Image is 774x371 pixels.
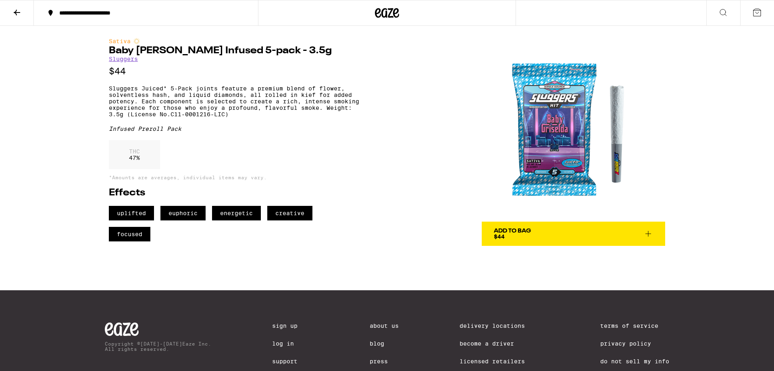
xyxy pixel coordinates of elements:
[272,340,308,347] a: Log In
[109,46,359,56] h1: Baby [PERSON_NAME] Infused 5-pack - 3.5g
[600,358,669,365] a: Do Not Sell My Info
[370,340,399,347] a: Blog
[109,175,359,180] p: *Amounts are averages, individual items may vary.
[109,66,359,76] p: $44
[600,323,669,329] a: Terms of Service
[460,340,539,347] a: Become a Driver
[460,323,539,329] a: Delivery Locations
[482,222,665,246] button: Add To Bag$44
[212,206,261,220] span: energetic
[109,206,154,220] span: uplifted
[267,206,312,220] span: creative
[109,126,359,132] div: Infused Preroll Pack
[460,358,539,365] a: Licensed Retailers
[272,358,308,365] a: Support
[160,206,206,220] span: euphoric
[129,148,140,155] p: THC
[109,227,150,241] span: focused
[109,38,359,44] div: Sativa
[272,323,308,329] a: Sign Up
[600,340,669,347] a: Privacy Policy
[494,233,505,240] span: $44
[370,358,399,365] a: Press
[482,38,665,222] img: Sluggers - Baby Griselda Infused 5-pack - 3.5g
[109,56,138,62] a: Sluggers
[109,140,160,169] div: 47 %
[109,85,359,117] p: Sluggers Juiced* 5-Pack joints feature a premium blend of flower, solventless hash, and liquid di...
[109,188,359,198] h2: Effects
[133,38,140,44] img: sativaColor.svg
[494,228,531,234] div: Add To Bag
[105,341,211,352] p: Copyright © [DATE]-[DATE] Eaze Inc. All rights reserved.
[370,323,399,329] a: About Us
